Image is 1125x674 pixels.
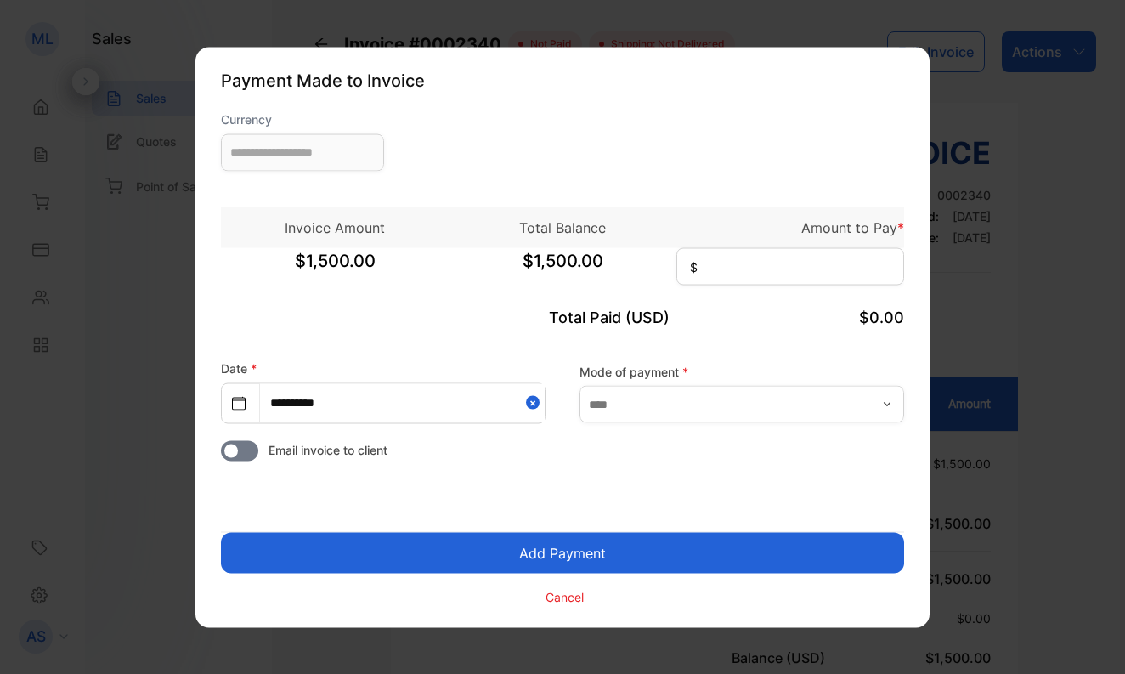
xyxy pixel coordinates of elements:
[221,217,449,237] p: Invoice Amount
[221,532,904,573] button: Add Payment
[221,247,449,290] span: $1,500.00
[676,217,904,237] p: Amount to Pay
[221,360,257,375] label: Date
[546,588,584,606] p: Cancel
[14,7,65,58] button: Open LiveChat chat widget
[221,67,904,93] p: Payment Made to Invoice
[526,383,545,422] button: Close
[690,258,698,275] span: $
[449,305,676,328] p: Total Paid (USD)
[449,217,676,237] p: Total Balance
[449,247,676,290] span: $1,500.00
[221,110,384,127] label: Currency
[859,308,904,326] span: $0.00
[269,440,387,458] span: Email invoice to client
[579,363,904,381] label: Mode of payment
